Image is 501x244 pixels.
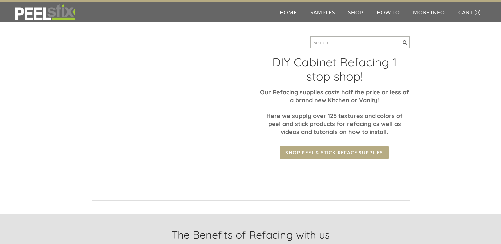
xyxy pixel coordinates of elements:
[13,4,77,20] img: REFACE SUPPLIES
[452,2,488,22] a: Cart (0)
[310,36,410,48] input: Search
[273,2,304,22] a: Home
[304,2,342,22] a: Samples
[280,146,388,159] a: Shop Peel & Stick Reface Supplies
[341,2,370,22] a: Shop
[476,9,479,15] span: 0
[406,2,451,22] a: More Info
[260,88,409,104] font: Our Refacing supplies costs half the price or less of a brand new Kitchen or Vanity!
[266,112,403,136] font: Here we supply over 125 textures and colors of peel and stick products for refacing as well as vi...
[370,2,407,22] a: How To
[172,228,330,241] font: The Benefits of Refacing with us
[403,40,407,45] span: Search
[260,55,410,88] h2: DIY Cabinet Refacing 1 stop shop!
